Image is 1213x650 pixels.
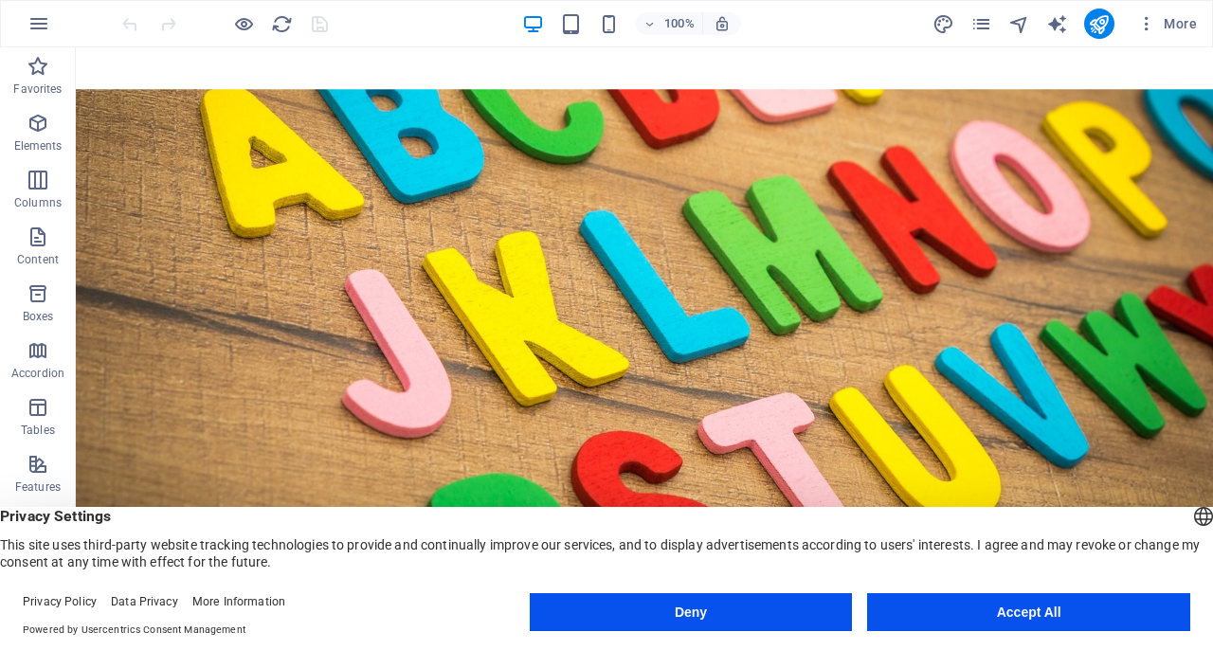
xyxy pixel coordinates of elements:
span: More [1137,14,1197,33]
button: navigator [1008,12,1031,35]
i: Design (Ctrl+Alt+Y) [932,13,954,35]
button: Click here to leave preview mode and continue editing [232,12,255,35]
button: 100% [636,12,703,35]
p: Favorites [13,81,62,97]
button: pages [970,12,993,35]
h6: 100% [664,12,695,35]
i: Pages (Ctrl+Alt+S) [970,13,992,35]
p: Content [17,252,59,267]
button: reload [270,12,293,35]
i: AI Writer [1046,13,1068,35]
i: On resize automatically adjust zoom level to fit chosen device. [714,15,731,32]
i: Publish [1088,13,1110,35]
p: Accordion [11,366,64,381]
button: More [1130,9,1204,39]
button: design [932,12,955,35]
i: Reload page [271,13,293,35]
p: Features [15,479,61,495]
p: Tables [21,423,55,438]
p: Elements [14,138,63,153]
i: Navigator [1008,13,1030,35]
button: publish [1084,9,1114,39]
p: Columns [14,195,62,210]
button: text_generator [1046,12,1069,35]
p: Boxes [23,309,54,324]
